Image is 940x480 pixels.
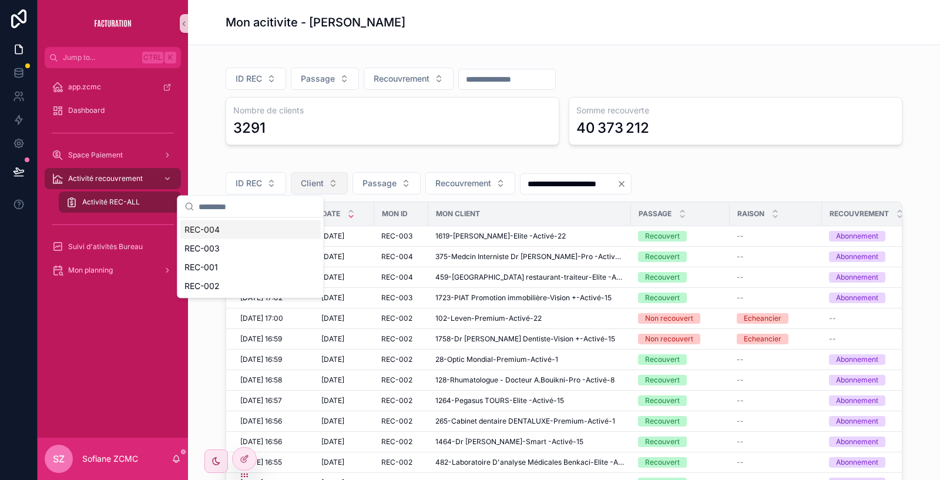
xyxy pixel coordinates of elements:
a: 459-[GEOGRAPHIC_DATA] restaurant-traiteur-Elite -Activé-15 [435,273,624,282]
span: 128-Rhumatologue - Docteur A.Bouikni-Pro -Activé-8 [435,375,615,385]
span: K [166,53,175,62]
a: Dashboard [45,100,181,121]
a: Recouvert [638,272,723,283]
span: Dashboard [68,106,105,115]
span: Mon client [436,209,480,219]
a: Recouvert [638,375,723,385]
span: REC-002 [381,396,412,405]
div: Abonnement [836,457,878,468]
img: App logo [94,14,132,33]
a: [DATE] [321,334,367,344]
div: Recouvert [645,231,680,241]
a: [DATE] [321,293,367,303]
span: 265-Cabinet dentaire DENTALUXE-Premium-Activé-1 [435,417,615,426]
a: 482-Laboratoire D'analyse Médicales Benkaci-Elite -Activé-22 [435,458,624,467]
a: [DATE] [321,396,367,405]
a: Activité REC-ALL [59,192,181,213]
span: ID REC [236,177,262,189]
span: Jump to... [63,53,137,62]
span: Recouvrement [435,177,491,189]
span: -- [737,458,744,467]
span: 375-Medcin Interniste Dr [PERSON_NAME]-Pro -Activé-8 [435,252,624,261]
a: [DATE] [321,417,367,426]
span: [DATE] [321,231,344,241]
span: REC-002 [381,458,412,467]
span: 102-Leven-Premium-Activé-22 [435,314,542,323]
a: Recouvert [638,231,723,241]
span: [DATE] [321,355,344,364]
span: [DATE] [321,293,344,303]
span: REC-002 [184,280,220,292]
a: Recouvert [638,251,723,262]
span: [DATE] 16:56 [240,437,282,447]
span: [DATE] 16:59 [240,334,282,344]
a: -- [829,334,904,344]
span: [DATE] [321,417,344,426]
span: REC-003 [381,231,412,241]
a: -- [737,458,815,467]
a: 1723-PIAT Promotion immobilière-Vision +-Activé-15 [435,293,624,303]
a: Abonnement [829,416,904,427]
a: REC-003 [381,231,421,241]
a: [DATE] [321,437,367,447]
a: [DATE] 16:57 [240,396,307,405]
span: Date [322,209,340,219]
div: Echeancier [744,334,781,344]
span: 1723-PIAT Promotion immobilière-Vision +-Activé-15 [435,293,612,303]
a: REC-002 [381,437,421,447]
div: Suggestions [177,218,323,298]
div: Abonnement [836,416,878,427]
a: 102-Leven-Premium-Activé-22 [435,314,624,323]
span: REC-004 [381,273,413,282]
div: Abonnement [836,395,878,406]
a: 265-Cabinet dentaire DENTALUXE-Premium-Activé-1 [435,417,624,426]
span: Mon ID [382,209,408,219]
span: [DATE] [321,396,344,405]
div: Recouvert [645,375,680,385]
a: Recouvert [638,457,723,468]
a: Recouvert [638,395,723,406]
span: SZ [53,452,65,466]
div: 3291 [233,119,266,137]
button: Select Button [226,172,286,194]
a: Abonnement [829,395,904,406]
span: [DATE] 16:55 [240,458,282,467]
a: REC-004 [381,252,421,261]
a: REC-002 [381,314,421,323]
span: REC-002 [381,375,412,385]
a: [DATE] [321,273,367,282]
a: REC-002 [381,417,421,426]
div: Recouvert [645,272,680,283]
a: REC-002 [381,375,421,385]
a: REC-003 [381,293,421,303]
div: Non recouvert [645,313,693,324]
span: [DATE] [321,273,344,282]
span: [DATE] 16:56 [240,417,282,426]
a: Abonnement [829,251,904,262]
div: Abonnement [836,437,878,447]
a: Recouvert [638,293,723,303]
span: REC-003 [381,293,412,303]
span: Space Paiement [68,150,123,160]
span: [DATE] 16:59 [240,355,282,364]
span: [DATE] [321,252,344,261]
a: Mon planning [45,260,181,281]
a: REC-004 [381,273,421,282]
span: [DATE] [321,334,344,344]
span: Recouvrement [830,209,889,219]
div: Abonnement [836,231,878,241]
a: Activité recouvrement [45,168,181,189]
span: REC-002 [381,417,412,426]
span: REC-004 [381,252,413,261]
button: Select Button [291,172,348,194]
span: Activité recouvrement [68,174,143,183]
button: Select Button [425,172,515,194]
a: [DATE] [321,458,367,467]
a: [DATE] [321,355,367,364]
a: Non recouvert [638,313,723,324]
span: [DATE] [321,375,344,385]
p: Sofiane ZCMC [82,453,138,465]
span: REC-002 [381,314,412,323]
span: [DATE] 16:57 [240,396,282,405]
span: REC-002 [381,437,412,447]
